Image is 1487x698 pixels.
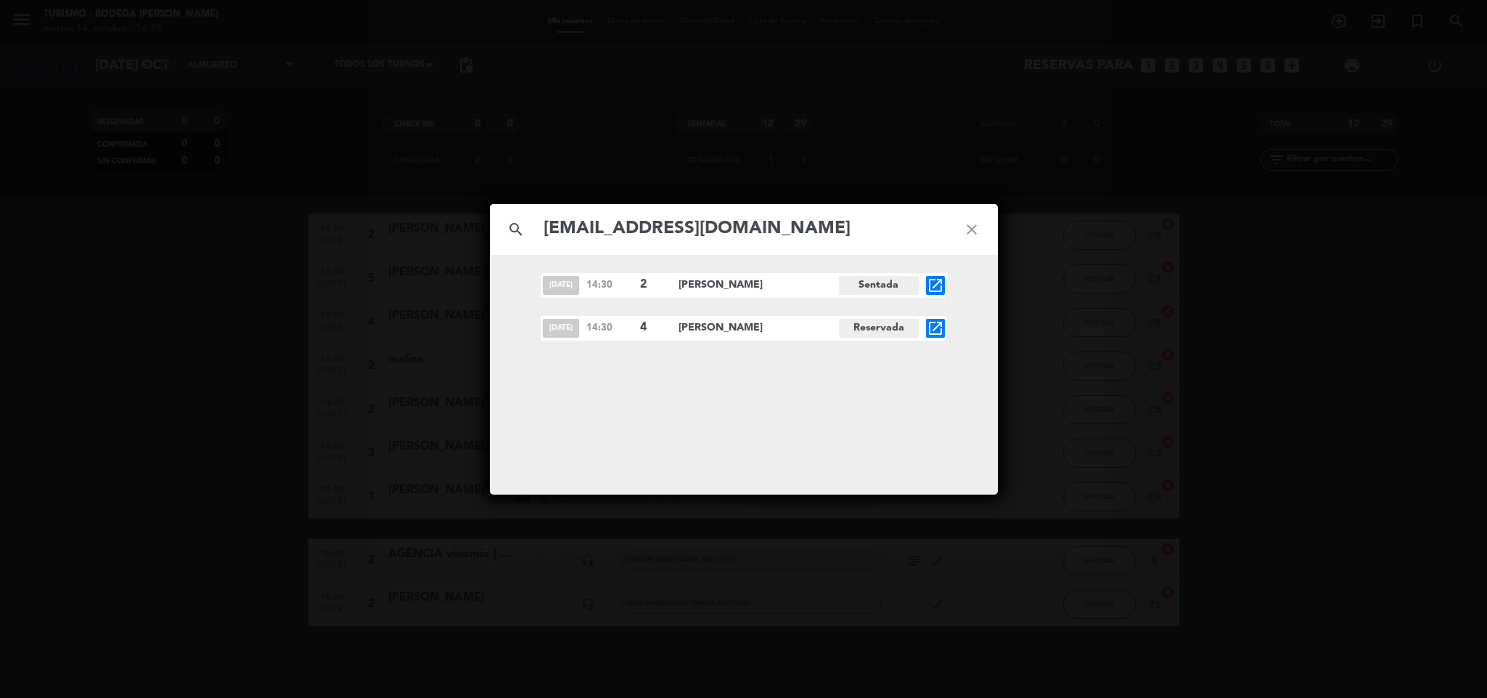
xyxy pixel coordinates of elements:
span: [DATE] [543,276,579,295]
span: [PERSON_NAME] [679,320,839,336]
i: open_in_new [927,320,944,337]
i: close [946,203,998,256]
span: 14:30 [586,320,633,336]
input: Buscar reservas [542,214,946,244]
i: open_in_new [927,277,944,294]
span: 2 [640,275,666,294]
span: 14:30 [586,277,633,293]
span: Reservada [839,319,919,338]
i: search [490,203,542,256]
span: 4 [640,318,666,337]
span: Sentada [839,276,919,295]
span: [DATE] [543,319,579,338]
span: [PERSON_NAME] [679,277,839,293]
